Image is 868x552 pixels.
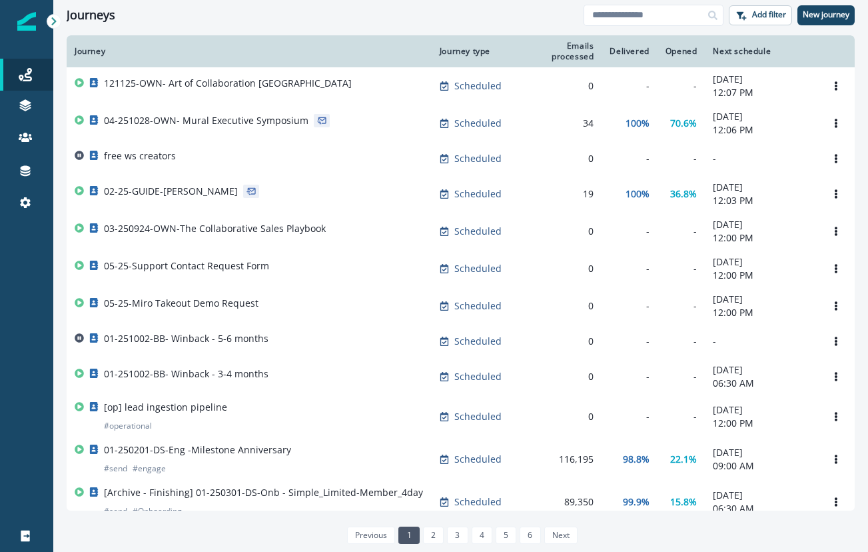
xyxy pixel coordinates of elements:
[713,363,809,377] p: [DATE]
[665,335,697,348] div: -
[454,299,502,313] p: Scheduled
[670,495,697,509] p: 15.8%
[520,527,540,544] a: Page 6
[623,495,650,509] p: 99.9%
[526,117,594,130] div: 34
[610,299,649,313] div: -
[526,152,594,165] div: 0
[454,262,502,275] p: Scheduled
[665,410,697,423] div: -
[610,46,649,57] div: Delivered
[104,332,268,345] p: 01-251002-BB- Winback - 5-6 months
[713,306,809,319] p: 12:00 PM
[626,187,650,201] p: 100%
[670,117,697,130] p: 70.6%
[454,495,502,509] p: Scheduled
[825,296,847,316] button: Options
[454,225,502,238] p: Scheduled
[526,225,594,238] div: 0
[454,187,502,201] p: Scheduled
[825,149,847,169] button: Options
[104,505,127,518] p: # send
[713,446,809,459] p: [DATE]
[825,492,847,512] button: Options
[713,417,809,430] p: 12:00 PM
[713,152,809,165] p: -
[454,410,502,423] p: Scheduled
[665,262,697,275] div: -
[825,367,847,387] button: Options
[454,453,502,466] p: Scheduled
[454,370,502,383] p: Scheduled
[104,114,308,127] p: 04-251028-OWN- Mural Executive Symposium
[104,367,268,381] p: 01-251002-BB- Winback - 3-4 months
[67,142,855,175] a: free ws creatorsScheduled0---Options
[472,527,492,544] a: Page 4
[526,79,594,93] div: 0
[104,297,258,310] p: 05-25-Miro Takeout Demo Request
[75,46,424,57] div: Journey
[104,149,176,163] p: free ws creators
[713,86,809,99] p: 12:07 PM
[670,453,697,466] p: 22.1%
[713,123,809,137] p: 12:06 PM
[713,489,809,502] p: [DATE]
[67,213,855,250] a: 03-250924-OWN-The Collaborative Sales PlaybookScheduled0--[DATE]12:00 PMOptions
[526,495,594,509] div: 89,350
[526,262,594,275] div: 0
[447,527,468,544] a: Page 3
[665,370,697,383] div: -
[454,79,502,93] p: Scheduled
[713,46,809,57] div: Next schedule
[17,12,36,31] img: Inflection
[67,358,855,395] a: 01-251002-BB- Winback - 3-4 monthsScheduled0--[DATE]06:30 AMOptions
[526,187,594,201] div: 19
[526,370,594,383] div: 0
[67,175,855,213] a: 02-25-GUIDE-[PERSON_NAME]Scheduled19100%36.8%[DATE]12:03 PMOptions
[133,462,166,475] p: # engage
[133,505,182,518] p: # Onboarding
[713,377,809,390] p: 06:30 AM
[610,335,649,348] div: -
[670,187,697,201] p: 36.8%
[825,449,847,469] button: Options
[104,443,291,457] p: 01-250201-DS-Eng -Milestone Anniversary
[526,299,594,313] div: 0
[713,293,809,306] p: [DATE]
[610,152,649,165] div: -
[729,5,792,25] button: Add filter
[67,395,855,438] a: [op] lead ingestion pipeline#operationalScheduled0--[DATE]12:00 PMOptions
[665,79,697,93] div: -
[626,117,650,130] p: 100%
[825,221,847,241] button: Options
[610,410,649,423] div: -
[610,79,649,93] div: -
[67,325,855,358] a: 01-251002-BB- Winback - 5-6 monthsScheduled0---Options
[344,527,578,544] ul: Pagination
[665,299,697,313] div: -
[496,527,516,544] a: Page 5
[713,403,809,417] p: [DATE]
[752,10,786,19] p: Add filter
[104,185,238,198] p: 02-25-GUIDE-[PERSON_NAME]
[610,262,649,275] div: -
[713,231,809,245] p: 12:00 PM
[610,225,649,238] div: -
[797,5,855,25] button: New journey
[713,269,809,282] p: 12:00 PM
[454,335,502,348] p: Scheduled
[713,335,809,348] p: -
[825,407,847,427] button: Options
[398,527,419,544] a: Page 1 is your current page
[104,401,227,414] p: [op] lead ingestion pipeline
[67,250,855,287] a: 05-25-Support Contact Request FormScheduled0--[DATE]12:00 PMOptions
[526,410,594,423] div: 0
[713,181,809,194] p: [DATE]
[104,486,423,499] p: [Archive - Finishing] 01-250301-DS-Onb - Simple_Limited-Member_4day
[825,113,847,133] button: Options
[825,259,847,279] button: Options
[825,76,847,96] button: Options
[713,194,809,207] p: 12:03 PM
[454,152,502,165] p: Scheduled
[104,77,352,90] p: 121125-OWN- Art of Collaboration [GEOGRAPHIC_DATA]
